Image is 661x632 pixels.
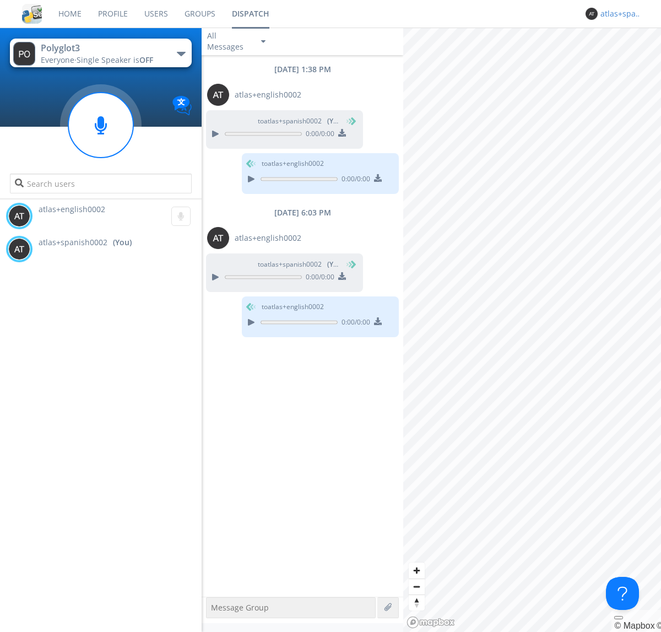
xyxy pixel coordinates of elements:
button: Reset bearing to north [409,595,425,611]
img: download media button [338,129,346,137]
img: download media button [374,317,382,325]
img: download media button [374,174,382,182]
div: atlas+spanish0002 [600,8,642,19]
span: to atlas+english0002 [262,159,324,169]
button: Zoom out [409,579,425,595]
span: to atlas+english0002 [262,302,324,312]
a: Mapbox [614,621,654,630]
span: atlas+english0002 [235,233,301,244]
button: Zoom in [409,563,425,579]
span: 0:00 / 0:00 [338,317,370,329]
span: 0:00 / 0:00 [338,174,370,186]
img: 373638.png [8,205,30,227]
div: (You) [113,237,132,248]
span: atlas+english0002 [39,204,105,214]
div: [DATE] 1:38 PM [202,64,403,75]
img: cddb5a64eb264b2086981ab96f4c1ba7 [22,4,42,24]
button: Polyglot3Everyone·Single Speaker isOFF [10,39,191,67]
img: 373638.png [13,42,35,66]
span: atlas+english0002 [235,89,301,100]
img: Translation enabled [172,96,192,115]
div: All Messages [207,30,251,52]
img: 373638.png [207,227,229,249]
a: Mapbox logo [407,616,455,629]
span: to atlas+spanish0002 [258,260,340,269]
span: atlas+spanish0002 [39,237,107,248]
span: to atlas+spanish0002 [258,116,340,126]
span: 0:00 / 0:00 [302,129,334,141]
span: Single Speaker is [77,55,153,65]
span: 0:00 / 0:00 [302,272,334,284]
img: 373638.png [8,238,30,260]
div: [DATE] 6:03 PM [202,207,403,218]
span: (You) [327,116,344,126]
iframe: Toggle Customer Support [606,577,639,610]
div: Everyone · [41,55,165,66]
img: caret-down-sm.svg [261,40,266,43]
img: 373638.png [207,84,229,106]
img: 373638.png [586,8,598,20]
span: OFF [139,55,153,65]
span: (You) [327,260,344,269]
input: Search users [10,174,191,193]
img: download media button [338,272,346,280]
div: Polyglot3 [41,42,165,55]
button: Toggle attribution [614,616,623,619]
